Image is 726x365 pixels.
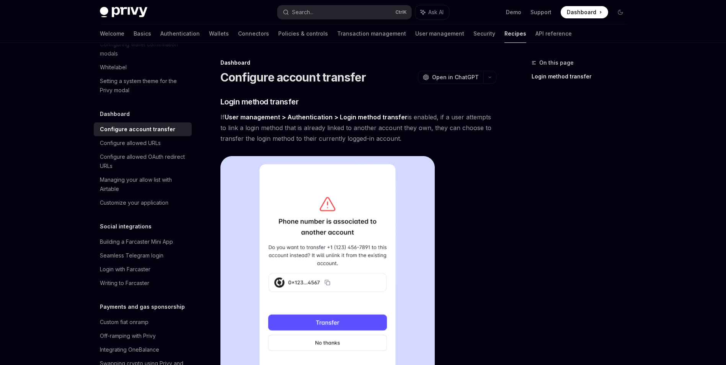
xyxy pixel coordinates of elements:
div: Setting a system theme for the Privy modal [100,77,187,95]
a: Policies & controls [278,24,328,43]
span: Ctrl K [395,9,407,15]
a: Configure allowed URLs [94,136,192,150]
div: Search... [292,8,313,17]
h5: Payments and gas sponsorship [100,302,185,311]
div: Configure allowed URLs [100,139,161,148]
a: Custom fiat onramp [94,315,192,329]
div: Seamless Telegram login [100,251,163,260]
a: Authentication [160,24,200,43]
a: Security [473,24,495,43]
a: Configure allowed OAuth redirect URLs [94,150,192,173]
span: If is enabled, if a user attempts to link a login method that is already linked to another accoun... [220,112,496,144]
a: Connectors [238,24,269,43]
strong: User management > Authentication > Login method transfer [225,113,408,121]
div: Configure account transfer [100,125,175,134]
span: Open in ChatGPT [432,73,479,81]
h5: Dashboard [100,109,130,119]
button: Search...CtrlK [277,5,411,19]
a: Setting a system theme for the Privy modal [94,74,192,97]
div: Building a Farcaster Mini App [100,237,173,246]
a: Customize your application [94,196,192,210]
a: API reference [535,24,572,43]
div: Whitelabel [100,63,127,72]
div: Custom fiat onramp [100,318,148,327]
div: Integrating OneBalance [100,345,159,354]
div: Dashboard [220,59,496,67]
a: Basics [134,24,151,43]
h5: Social integrations [100,222,152,231]
h1: Configure account transfer [220,70,366,84]
button: Ask AI [415,5,449,19]
a: Support [530,8,551,16]
a: Building a Farcaster Mini App [94,235,192,249]
button: Open in ChatGPT [418,71,483,84]
div: Login with Farcaster [100,265,150,274]
a: Off-ramping with Privy [94,329,192,343]
span: Ask AI [428,8,444,16]
a: Managing your allow list with Airtable [94,173,192,196]
a: Demo [506,8,521,16]
div: Configure allowed OAuth redirect URLs [100,152,187,171]
img: dark logo [100,7,147,18]
a: Welcome [100,24,124,43]
a: Seamless Telegram login [94,249,192,262]
a: Whitelabel [94,60,192,74]
div: Off-ramping with Privy [100,331,156,341]
a: Login method transfer [532,70,633,83]
a: Login with Farcaster [94,262,192,276]
a: Transaction management [337,24,406,43]
span: Login method transfer [220,96,299,107]
a: Recipes [504,24,526,43]
a: Wallets [209,24,229,43]
span: Dashboard [567,8,596,16]
a: Writing to Farcaster [94,276,192,290]
a: User management [415,24,464,43]
div: Writing to Farcaster [100,279,149,288]
a: Dashboard [561,6,608,18]
button: Toggle dark mode [614,6,626,18]
div: Customize your application [100,198,168,207]
a: Configure account transfer [94,122,192,136]
a: Integrating OneBalance [94,343,192,357]
span: On this page [539,58,574,67]
div: Managing your allow list with Airtable [100,175,187,194]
